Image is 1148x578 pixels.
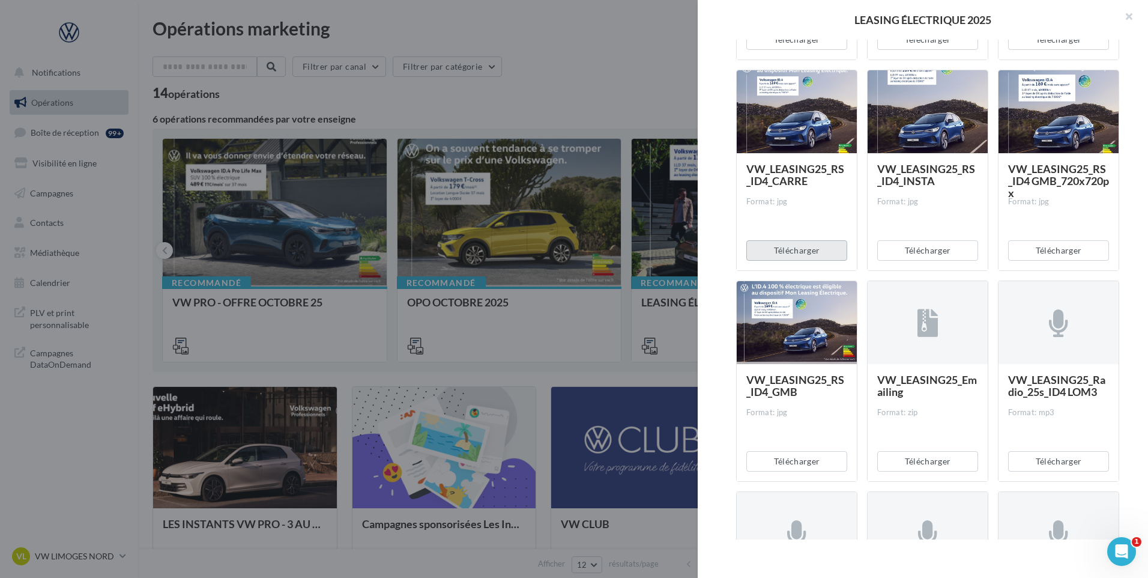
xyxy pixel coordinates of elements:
button: Télécharger [877,240,978,261]
div: Format: jpg [877,196,978,207]
button: Télécharger [746,240,847,261]
div: LEASING ÉLECTRIQUE 2025 [717,14,1129,25]
button: Télécharger [746,451,847,472]
div: Format: jpg [1008,196,1109,207]
span: 1 [1132,537,1141,547]
span: VW_LEASING25_RS_ID4 GMB_720x720px [1008,162,1109,199]
div: Format: jpg [746,196,847,207]
button: Télécharger [1008,451,1109,472]
span: VW_LEASING25_Emailing [877,373,977,398]
button: Télécharger [746,29,847,50]
span: VW_LEASING25_RS_ID4_INSTA [877,162,975,187]
div: Format: jpg [746,407,847,418]
button: Télécharger [877,29,978,50]
span: VW_LEASING25_RS_ID4_GMB [746,373,844,398]
span: VW_LEASING25_RS_ID4_CARRE [746,162,844,187]
button: Télécharger [1008,29,1109,50]
div: Format: zip [877,407,978,418]
button: Télécharger [877,451,978,472]
div: Format: mp3 [1008,407,1109,418]
iframe: Intercom live chat [1107,537,1136,566]
button: Télécharger [1008,240,1109,261]
span: VW_LEASING25_Radio_25s_ID4 LOM3 [1008,373,1105,398]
